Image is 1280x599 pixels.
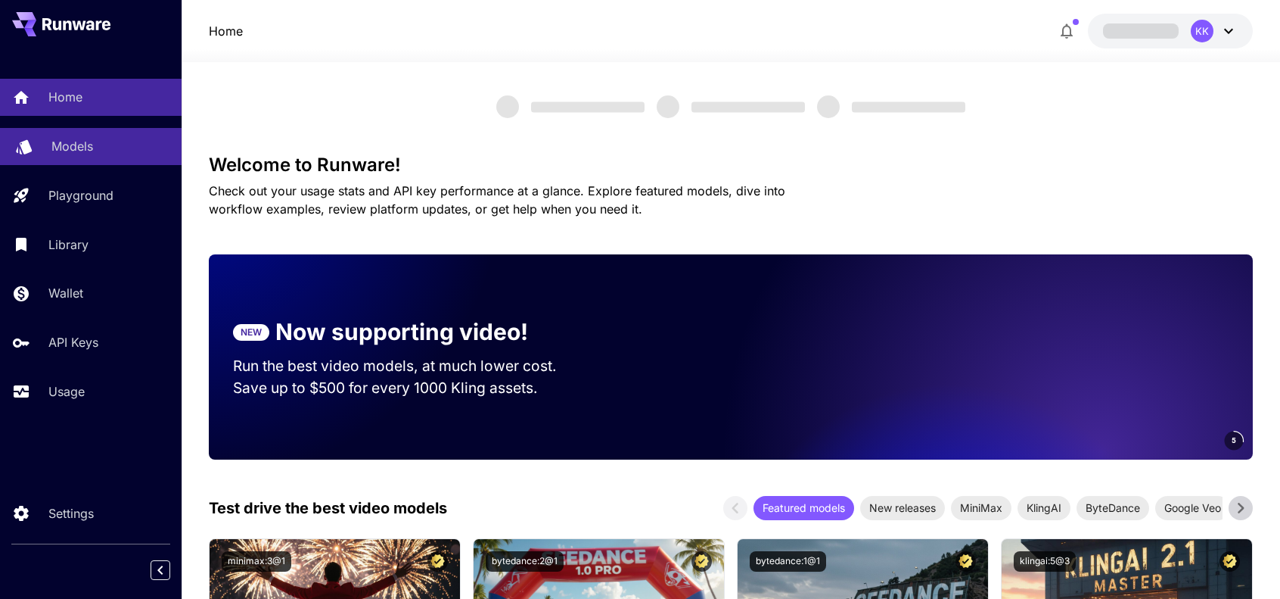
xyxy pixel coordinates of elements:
[427,551,448,572] button: Certified Model – Vetted for best performance and includes a commercial license.
[1017,496,1070,520] div: KlingAI
[209,497,447,519] p: Test drive the best video models
[1155,500,1230,516] span: Google Veo
[48,186,113,204] p: Playground
[1014,551,1076,572] button: klingai:5@3
[209,22,243,40] nav: breadcrumb
[753,500,854,516] span: Featured models
[1155,496,1230,520] div: Google Veo
[860,500,945,516] span: New releases
[750,551,826,572] button: bytedance:1@1
[1088,14,1253,48] button: KK
[48,382,85,401] p: Usage
[48,333,98,351] p: API Keys
[275,315,528,349] p: Now supporting video!
[48,504,94,523] p: Settings
[209,154,1252,176] h3: Welcome to Runware!
[951,496,1011,520] div: MiniMax
[241,326,262,339] p: NEW
[1219,551,1240,572] button: Certified Model – Vetted for best performance and includes a commercial license.
[151,560,170,580] button: Collapse sidebar
[1017,500,1070,516] span: KlingAI
[48,88,82,106] p: Home
[951,500,1011,516] span: MiniMax
[955,551,976,572] button: Certified Model – Vetted for best performance and includes a commercial license.
[233,355,586,377] p: Run the best video models, at much lower cost.
[1232,435,1236,446] span: 5
[486,551,564,572] button: bytedance:2@1
[48,236,89,254] p: Library
[1077,496,1149,520] div: ByteDance
[1077,500,1149,516] span: ByteDance
[753,496,854,520] div: Featured models
[1191,20,1213,42] div: KK
[162,557,182,584] div: Collapse sidebar
[209,22,243,40] a: Home
[860,496,945,520] div: New releases
[48,284,83,302] p: Wallet
[209,183,785,217] span: Check out your usage stats and API key performance at a glance. Explore featured models, dive int...
[51,137,93,155] p: Models
[222,551,291,572] button: minimax:3@1
[691,551,712,572] button: Certified Model – Vetted for best performance and includes a commercial license.
[233,377,586,399] p: Save up to $500 for every 1000 Kling assets.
